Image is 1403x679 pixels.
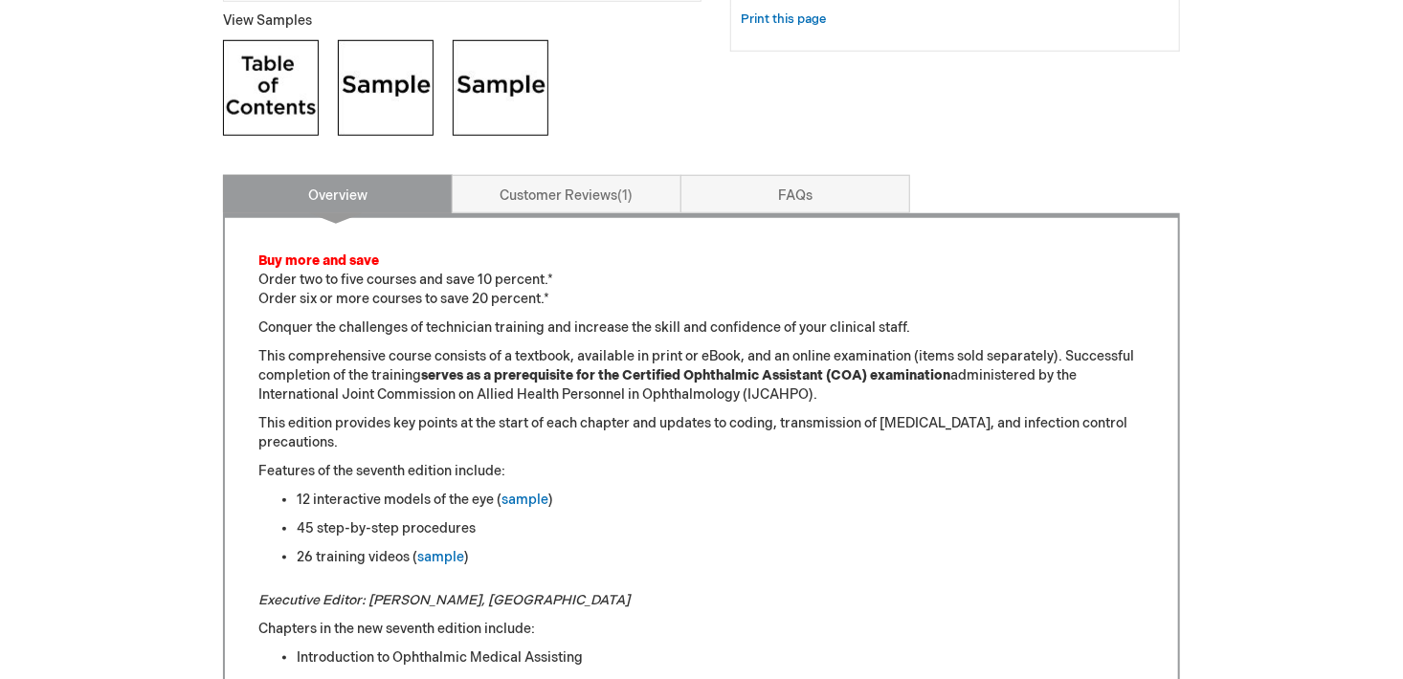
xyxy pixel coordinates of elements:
img: Click to view [338,40,434,136]
em: Executive Editor: [PERSON_NAME], [GEOGRAPHIC_DATA] [258,592,630,608]
div: 26 training videos ( ) [297,548,1145,567]
strong: serves as a prerequisite for the Certified Ophthalmic Assistant (COA) examination [421,367,950,383]
a: Overview [223,175,453,213]
img: Click to view [223,40,319,136]
p: This comprehensive course consists of a textbook, available in print or eBook, and an online exam... [258,347,1145,405]
li: Introduction to Ophthalmic Medical Assisting [297,648,1145,668]
a: sample [417,549,464,565]
a: Customer Reviews1 [452,175,681,213]
a: Print this page [741,8,826,32]
p: View Samples [223,11,701,31]
a: sample [501,492,548,508]
span: 1 [618,187,634,204]
p: This edition provides key points at the start of each chapter and updates to coding, transmission... [258,414,1145,452]
div: 45 step-by-step procedures [297,519,1145,538]
p: Chapters in the new seventh edition include: [258,620,1145,639]
font: Buy more and save [258,252,379,269]
div: 12 interactive models of the eye ( ) [297,491,1145,510]
p: Order two to five courses and save 10 percent.* Order six or more courses to save 20 percent.* [258,252,1145,309]
a: FAQs [680,175,910,213]
img: Click to view [453,40,548,136]
p: Features of the seventh edition include: [258,462,1145,481]
p: Conquer the challenges of technician training and increase the skill and confidence of your clini... [258,318,1145,338]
